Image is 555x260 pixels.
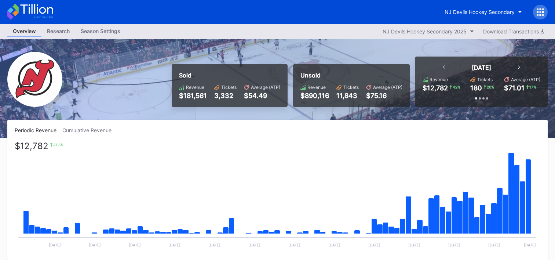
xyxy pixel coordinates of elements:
div: 11,843 [336,92,359,100]
a: Overview [7,26,41,37]
div: Revenue [430,77,448,82]
div: 17 % [529,84,537,90]
text: [DATE] [89,243,101,247]
text: [DATE] [49,243,61,247]
text: [DATE] [448,243,460,247]
div: Tickets [343,84,359,90]
div: $890,116 [300,92,329,100]
div: Tickets [477,77,493,82]
text: [DATE] [129,243,141,247]
div: Cumulative Revenue [62,127,117,133]
a: Season Settings [75,26,126,37]
div: 42 % [452,84,461,90]
div: Periodic Revenue [15,127,62,133]
div: 180 [470,84,482,92]
div: $12,782 [15,142,48,149]
div: Average (ATP) [511,77,540,82]
div: $75.16 [366,92,402,100]
text: [DATE] [408,243,420,247]
text: [DATE] [328,243,340,247]
div: 3,332 [214,92,237,100]
div: $181,561 [179,92,207,100]
button: Download Transactions [479,26,548,36]
div: Revenue [186,84,204,90]
text: [DATE] [208,243,220,247]
a: Research [41,26,75,37]
div: [DATE] [472,64,491,71]
div: Average (ATP) [373,84,402,90]
div: Unsold [300,72,402,79]
svg: Chart title [15,142,540,253]
div: 41.8 % [53,142,63,147]
button: NJ Devils Hockey Secondary 2025 [379,26,478,36]
text: [DATE] [368,243,380,247]
text: [DATE] [488,243,500,247]
div: $71.01 [504,84,525,92]
div: NJ Devils Hockey Secondary 2025 [383,28,467,35]
img: NJ_Devils_Hockey_Secondary.png [7,52,62,107]
div: Revenue [307,84,326,90]
div: NJ Devils Hockey Secondary [445,9,515,15]
div: Tickets [221,84,237,90]
div: $54.49 [244,92,280,100]
div: 20 % [486,84,495,90]
text: [DATE] [288,243,300,247]
div: Season Settings [75,26,126,36]
div: Research [41,26,75,36]
text: [DATE] [524,243,536,247]
div: Sold [179,72,280,79]
div: Average (ATP) [251,84,280,90]
div: $12,782 [423,84,448,92]
div: Download Transactions [483,28,544,35]
button: NJ Devils Hockey Secondary [439,5,527,19]
text: [DATE] [168,243,180,247]
text: [DATE] [248,243,260,247]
